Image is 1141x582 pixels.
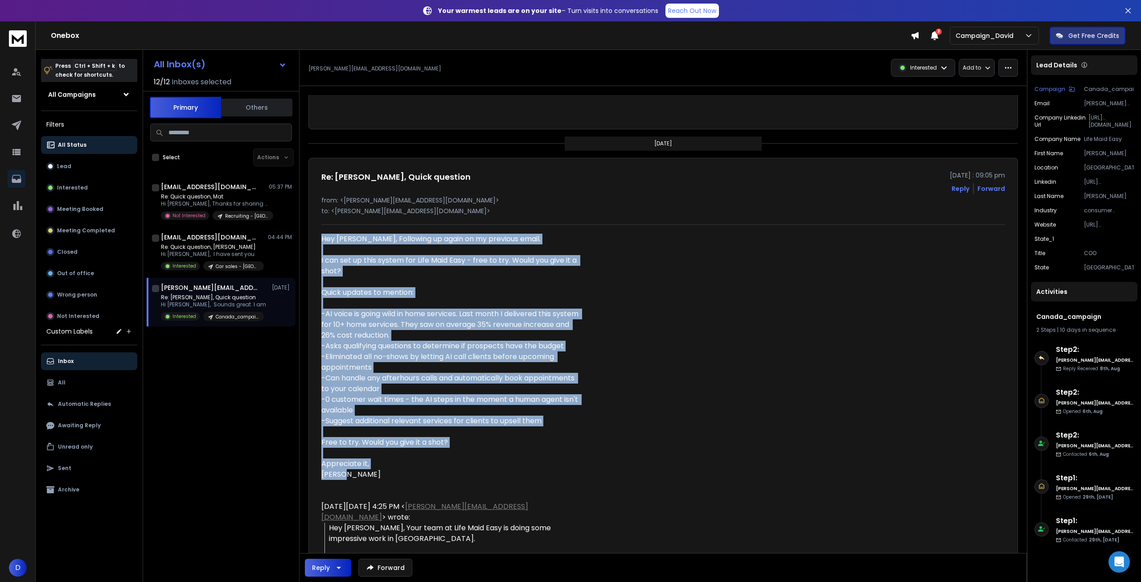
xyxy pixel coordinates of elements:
[665,4,719,18] a: Reach Out Now
[321,171,471,183] h1: Re: [PERSON_NAME], Quick question
[172,313,196,320] p: Interested
[1084,221,1134,228] p: [URL][DOMAIN_NAME]
[58,141,86,149] p: All Status
[41,438,137,456] button: Unread only
[305,559,351,577] button: Reply
[1034,250,1045,257] p: title
[57,270,94,277] p: Out of office
[161,294,266,301] p: Re: [PERSON_NAME], Quick question
[58,358,74,365] p: Inbox
[48,90,96,99] h1: All Campaigns
[172,77,231,87] h3: Inboxes selected
[172,212,205,219] p: Not Interested
[438,6,658,15] p: – Turn visits into conversations
[1084,100,1134,107] p: [PERSON_NAME][EMAIL_ADDRESS][DOMAIN_NAME]
[58,465,71,472] p: Sent
[57,184,88,191] p: Interested
[58,379,66,386] p: All
[321,501,528,522] a: [PERSON_NAME][EMAIL_ADDRESS][DOMAIN_NAME]
[321,255,582,277] div: I can set up this system for Life Maid Easy - free to try. Would you give it a shot?
[41,459,137,477] button: Sent
[154,77,170,87] span: 12 / 12
[1063,451,1109,458] p: Contacted
[321,437,582,448] div: Free to try. Would you give it a shot?
[950,171,1005,180] p: [DATE] : 09:05 pm
[1036,326,1132,334] div: |
[1034,193,1063,200] p: Last Name
[1034,207,1057,214] p: industry
[57,163,71,170] p: Lead
[1056,473,1134,483] h6: Step 1 :
[936,29,942,35] span: 3
[1034,86,1075,93] button: Campaign
[9,559,27,577] button: D
[963,64,981,71] p: Add to
[41,200,137,218] button: Meeting Booked
[41,395,137,413] button: Automatic Replies
[1034,235,1054,243] p: State_1
[41,118,137,131] h3: Filters
[321,501,582,523] div: [DATE][DATE] 4:25 PM < > wrote:
[41,417,137,434] button: Awaiting Reply
[1056,430,1134,441] h6: Step 2 :
[58,486,79,493] p: Archive
[321,458,582,469] div: Appreciate it,
[1034,100,1050,107] p: Email
[1050,27,1125,45] button: Get Free Credits
[321,416,582,426] div: -Suggest additional relevant services for clients to upsell them
[58,422,101,429] p: Awaiting Reply
[216,314,259,320] p: Canada_campaign
[321,394,582,416] div: -0 customer wait times - the AI steps in the moment a human agent isn't available
[272,284,292,291] p: [DATE]
[308,65,441,72] p: [PERSON_NAME][EMAIL_ADDRESS][DOMAIN_NAME]
[321,206,1005,215] p: to: <[PERSON_NAME][EMAIL_ADDRESS][DOMAIN_NAME]>
[321,234,582,244] div: Hey [PERSON_NAME], Following up again on my previous email.
[1036,312,1132,321] h1: Canada_campaign
[1084,207,1134,214] p: consumer services
[161,200,268,207] p: Hi [PERSON_NAME], Thanks for sharing your
[150,97,221,118] button: Primary
[41,179,137,197] button: Interested
[41,374,137,392] button: All
[654,140,672,147] p: [DATE]
[1034,264,1049,271] p: State
[41,222,137,239] button: Meeting Completed
[321,309,582,341] div: -AI voice is going wild in home services. Last month I delivered this system for 10+ home service...
[1056,528,1134,535] h6: [PERSON_NAME][EMAIL_ADDRESS][DOMAIN_NAME]
[51,30,911,41] h1: Onebox
[161,301,266,308] p: Hi [PERSON_NAME], Sounds great. I am
[57,313,99,320] p: Not Interested
[57,206,103,213] p: Meeting Booked
[172,263,196,269] p: Interested
[9,30,27,47] img: logo
[321,341,582,351] div: -Asks qualifying questions to determine if prospects have the budget
[41,286,137,304] button: Wrong person
[1060,326,1116,334] span: 10 days in sequence
[1100,365,1120,372] span: 8th, Aug
[57,227,115,234] p: Meeting Completed
[1056,516,1134,526] h6: Step 1 :
[668,6,716,15] p: Reach Out Now
[161,283,259,292] h1: [PERSON_NAME][EMAIL_ADDRESS][DOMAIN_NAME]
[1063,537,1119,543] p: Contacted
[1089,537,1119,543] span: 29th, [DATE]
[312,563,330,572] div: Reply
[161,251,264,258] p: Hi [PERSON_NAME], I have sent you
[1089,451,1109,458] span: 6th, Aug
[977,184,1005,193] div: Forward
[1034,136,1080,143] p: Company Name
[321,287,582,298] div: Quick updates to mention:
[1056,344,1134,355] h6: Step 2 :
[1034,86,1065,93] p: Campaign
[1031,282,1137,301] div: Activities
[1084,264,1134,271] p: [GEOGRAPHIC_DATA]
[55,62,125,79] p: Press to check for shortcuts.
[161,193,268,200] p: Re: Quick question, Mat
[1084,193,1134,200] p: [PERSON_NAME]
[46,327,93,336] h3: Custom Labels
[1108,551,1130,573] div: Open Intercom Messenger
[216,263,259,270] p: Car sales - [GEOGRAPHIC_DATA] 1st tier
[57,291,97,298] p: Wrong person
[161,182,259,191] h1: [EMAIL_ADDRESS][DOMAIN_NAME]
